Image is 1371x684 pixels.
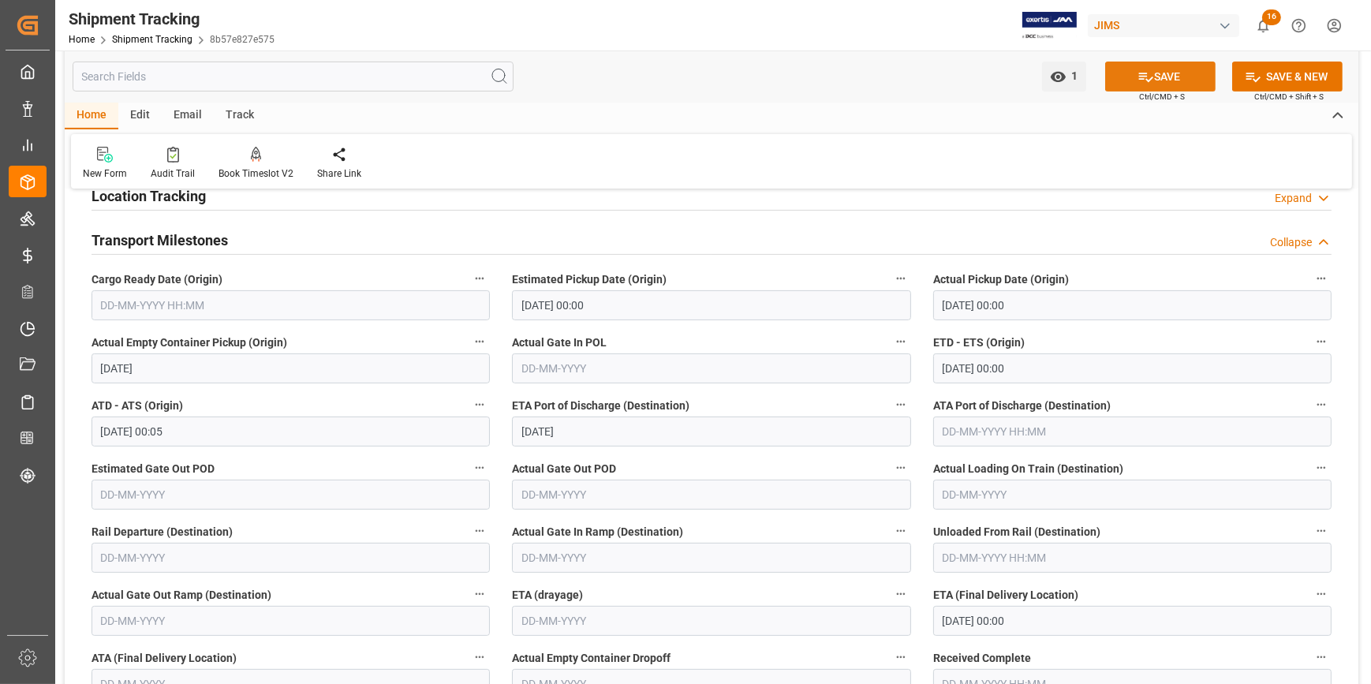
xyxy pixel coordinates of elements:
img: Exertis%20JAM%20-%20Email%20Logo.jpg_1722504956.jpg [1022,12,1077,39]
button: Actual Pickup Date (Origin) [1311,268,1332,289]
button: ATA Port of Discharge (Destination) [1311,394,1332,415]
input: DD-MM-YYYY [933,480,1332,510]
input: DD-MM-YYYY [92,353,490,383]
button: Unloaded From Rail (Destination) [1311,521,1332,541]
span: 16 [1262,9,1281,25]
button: Actual Gate In POL [891,331,911,352]
span: Actual Pickup Date (Origin) [933,271,1069,288]
span: Actual Empty Container Pickup (Origin) [92,335,287,351]
button: SAVE [1105,62,1216,92]
input: DD-MM-YYYY HH:MM [933,606,1332,636]
span: ETA Port of Discharge (Destination) [512,398,689,414]
button: open menu [1042,62,1086,92]
div: New Form [83,166,127,181]
button: Rail Departure (Destination) [469,521,490,541]
input: DD-MM-YYYY HH:MM [933,417,1332,447]
button: Estimated Gate Out POD [469,458,490,478]
button: SAVE & NEW [1232,62,1343,92]
span: Ctrl/CMD + S [1139,91,1185,103]
span: Unloaded From Rail (Destination) [933,524,1100,540]
div: Book Timeslot V2 [219,166,293,181]
input: DD-MM-YYYY [512,480,910,510]
span: Actual Gate In Ramp (Destination) [512,524,683,540]
button: Actual Empty Container Pickup (Origin) [469,331,490,352]
a: Home [69,34,95,45]
span: 1 [1067,69,1078,82]
input: DD-MM-YYYY [512,353,910,383]
span: Actual Loading On Train (Destination) [933,461,1123,477]
button: show 16 new notifications [1246,8,1281,43]
button: Actual Gate Out POD [891,458,911,478]
button: Actual Gate In Ramp (Destination) [891,521,911,541]
h2: Transport Milestones [92,230,228,251]
button: Actual Empty Container Dropoff [891,647,911,667]
button: Actual Loading On Train (Destination) [1311,458,1332,478]
div: JIMS [1088,14,1239,37]
input: DD-MM-YYYY [512,606,910,636]
span: Actual Gate Out POD [512,461,616,477]
button: ETA (drayage) [891,584,911,604]
div: Audit Trail [151,166,195,181]
span: Ctrl/CMD + Shift + S [1254,91,1324,103]
input: DD-MM-YYYY HH:MM [92,290,490,320]
input: DD-MM-YYYY [92,480,490,510]
input: DD-MM-YYYY [92,543,490,573]
a: Shipment Tracking [112,34,192,45]
input: DD-MM-YYYY HH:MM [933,543,1332,573]
span: Actual Gate In POL [512,335,607,351]
div: Track [214,103,266,129]
button: JIMS [1088,10,1246,40]
input: DD-MM-YYYY [512,543,910,573]
button: ETA (Final Delivery Location) [1311,584,1332,604]
span: Rail Departure (Destination) [92,524,233,540]
span: ATA Port of Discharge (Destination) [933,398,1111,414]
span: ATA (Final Delivery Location) [92,650,237,667]
div: Expand [1275,190,1312,207]
div: Collapse [1270,234,1312,251]
span: ATD - ATS (Origin) [92,398,183,414]
div: Share Link [317,166,361,181]
button: ETA Port of Discharge (Destination) [891,394,911,415]
button: Actual Gate Out Ramp (Destination) [469,584,490,604]
input: DD-MM-YYYY HH:MM [933,353,1332,383]
input: DD-MM-YYYY HH:MM [92,417,490,447]
button: ETD - ETS (Origin) [1311,331,1332,352]
button: Help Center [1281,8,1317,43]
div: Home [65,103,118,129]
span: Actual Gate Out Ramp (Destination) [92,587,271,604]
button: ATA (Final Delivery Location) [469,647,490,667]
button: Estimated Pickup Date (Origin) [891,268,911,289]
span: Estimated Pickup Date (Origin) [512,271,667,288]
button: ATD - ATS (Origin) [469,394,490,415]
div: Email [162,103,214,129]
span: ETD - ETS (Origin) [933,335,1025,351]
span: Cargo Ready Date (Origin) [92,271,222,288]
input: Search Fields [73,62,514,92]
span: Actual Empty Container Dropoff [512,650,671,667]
button: Received Complete [1311,647,1332,667]
span: ETA (Final Delivery Location) [933,587,1078,604]
input: DD-MM-YYYY [512,417,910,447]
span: ETA (drayage) [512,587,583,604]
div: Shipment Tracking [69,7,275,31]
button: Cargo Ready Date (Origin) [469,268,490,289]
input: DD-MM-YYYY HH:MM [933,290,1332,320]
span: Received Complete [933,650,1031,667]
input: DD-MM-YYYY [92,606,490,636]
div: Edit [118,103,162,129]
span: Estimated Gate Out POD [92,461,215,477]
h2: Location Tracking [92,185,206,207]
input: DD-MM-YYYY HH:MM [512,290,910,320]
